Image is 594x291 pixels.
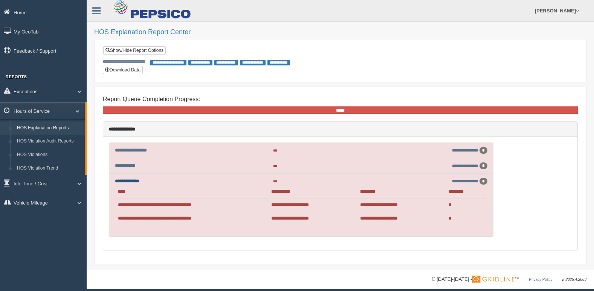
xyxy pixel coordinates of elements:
[14,148,85,162] a: HOS Violations
[529,277,552,282] a: Privacy Policy
[94,29,586,36] h2: HOS Explanation Report Center
[14,162,85,175] a: HOS Violation Trend
[103,46,166,55] a: Show/Hide Report Options
[472,276,515,283] img: Gridline
[103,96,578,103] h4: Report Queue Completion Progress:
[432,276,586,283] div: © [DATE]-[DATE] - ™
[562,277,586,282] span: v. 2025.4.2063
[103,66,143,74] button: Download Data
[14,135,85,148] a: HOS Violation Audit Reports
[14,121,85,135] a: HOS Explanation Reports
